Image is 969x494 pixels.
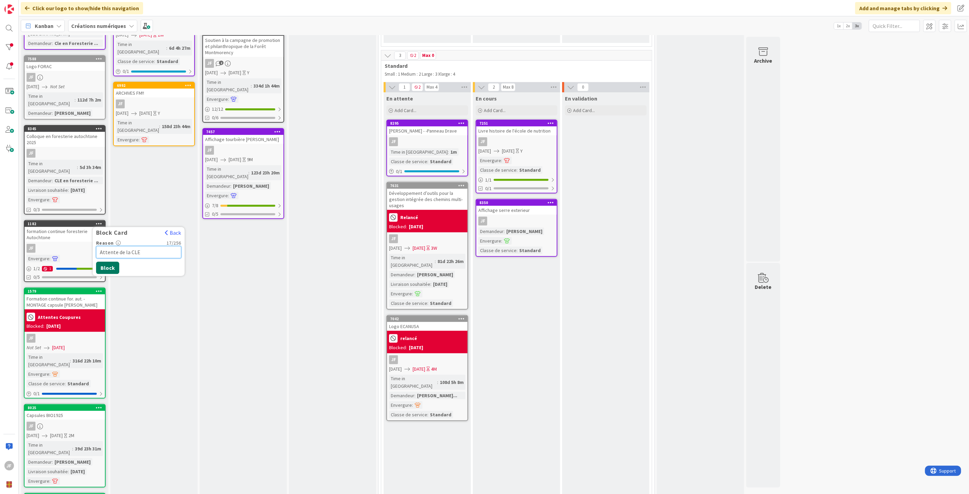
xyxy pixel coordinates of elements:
[203,59,283,68] div: JF
[389,148,448,156] div: Time in [GEOGRAPHIC_DATA]
[415,271,455,278] div: [PERSON_NAME]
[203,30,283,57] div: Soutien à la campagne de promotion et philanthropique de la Forêt Montmorency
[212,106,223,113] span: 12 / 12
[431,280,449,288] div: [DATE]
[28,221,105,226] div: 1182
[154,58,155,65] span: :
[205,69,218,76] span: [DATE]
[76,96,103,104] div: 112d 7h 2m
[25,126,105,147] div: 8345Colloque en foresterie autochtone 2025
[386,95,413,102] span: En attente
[390,317,467,321] div: 7042
[387,322,467,331] div: Logo ECANUSA
[400,336,417,341] b: relancé
[160,123,192,130] div: 158d 23h 44m
[389,271,414,278] div: Demandeur
[53,40,100,47] div: Cle en Foresterie ...
[27,353,70,368] div: Time in [GEOGRAPHIC_DATA]
[387,167,467,176] div: 0/1
[25,411,105,420] div: Capsules BIO1925
[71,357,103,365] div: 316d 22h 10m
[205,59,214,68] div: JF
[65,380,66,387] span: :
[448,148,449,156] span: :
[205,95,228,103] div: Envergure
[252,82,281,90] div: 334d 1h 44m
[68,186,69,194] span: :
[389,245,402,252] span: [DATE]
[71,22,126,29] b: Créations numériques
[25,244,105,253] div: JF
[428,299,453,307] div: Standard
[409,344,423,351] div: [DATE]
[53,458,92,466] div: [PERSON_NAME]
[518,166,542,174] div: Standard
[25,389,105,398] div: 0/1
[428,411,453,418] div: Standard
[27,458,52,466] div: Demandeur
[565,95,597,102] span: En validation
[247,69,249,76] div: Y
[159,123,160,130] span: :
[21,2,143,14] div: Click our logo to show/hide this navigation
[49,477,50,485] span: :
[25,221,105,227] div: 1182Block CardBackReason17/256Block
[436,258,465,265] div: 81d 22h 26m
[385,72,645,77] p: Small : 1 Medium : 2 Large : 3 Xlarge : 4
[390,183,467,188] div: 7631
[387,183,467,189] div: 7631
[25,264,105,273] div: 1/21
[219,61,224,65] span: 2
[754,57,772,65] div: Archive
[389,366,402,373] span: [DATE]
[49,196,50,203] span: :
[35,22,53,30] span: Kanban
[27,477,49,485] div: Envergure
[4,461,14,470] div: JF
[573,107,595,113] span: Add Card...
[116,41,166,56] div: Time in [GEOGRAPHIC_DATA]
[852,22,862,29] span: 3x
[389,254,435,269] div: Time in [GEOGRAPHIC_DATA]
[139,110,152,117] span: [DATE]
[387,120,467,126] div: 8295
[52,344,65,351] span: [DATE]
[229,156,241,163] span: [DATE]
[387,126,467,135] div: [PERSON_NAME] - -Panneau Drave
[68,468,69,475] span: :
[46,323,61,330] div: [DATE]
[389,223,407,230] div: Blocked:
[72,445,73,452] span: :
[27,380,65,387] div: Classe de service
[387,189,467,210] div: Développement d’outils pour la gestion intégrée des chemins multi-usages
[409,223,423,230] div: [DATE]
[66,380,91,387] div: Standard
[25,334,105,343] div: JF
[843,22,852,29] span: 2x
[488,83,499,91] span: 2
[478,157,501,164] div: Envergure
[52,458,53,466] span: :
[50,432,63,439] span: [DATE]
[389,392,414,399] div: Demandeur
[28,405,105,410] div: 8025
[755,283,772,291] div: Delete
[25,126,105,132] div: 8345
[116,119,159,134] div: Time in [GEOGRAPHIC_DATA]
[73,445,103,452] div: 39d 23h 31m
[25,56,105,71] div: 7588Logo FORAC
[400,215,418,220] b: Relancé
[93,229,131,236] span: Block Card
[412,401,413,409] span: :
[27,83,39,90] span: [DATE]
[27,244,35,253] div: JF
[478,217,487,226] div: JF
[123,240,182,246] div: 17 / 256
[228,192,229,199] span: :
[414,271,415,278] span: :
[503,86,513,89] div: Max 8
[27,432,39,439] span: [DATE]
[25,132,105,147] div: Colloque en foresterie autochtone 2025
[502,148,514,155] span: [DATE]
[396,168,402,175] span: 0 / 1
